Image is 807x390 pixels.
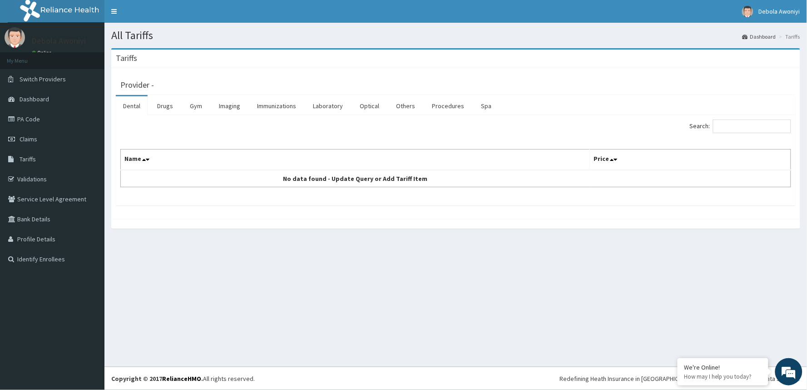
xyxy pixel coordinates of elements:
[777,33,800,40] li: Tariffs
[690,120,791,133] label: Search:
[250,96,303,115] a: Immunizations
[743,33,776,40] a: Dashboard
[116,96,148,115] a: Dental
[150,96,180,115] a: Drugs
[425,96,471,115] a: Procedures
[116,54,137,62] h3: Tariffs
[121,170,590,187] td: No data found - Update Query or Add Tariff Item
[121,150,590,170] th: Name
[212,96,248,115] a: Imaging
[713,120,791,133] input: Search:
[32,37,86,45] p: Debola Awoniyi
[20,75,66,83] span: Switch Providers
[5,27,25,48] img: User Image
[32,50,54,56] a: Online
[306,96,350,115] a: Laboratory
[684,363,762,371] div: We're Online!
[111,30,800,41] h1: All Tariffs
[742,6,753,17] img: User Image
[352,96,386,115] a: Optical
[590,150,791,170] th: Price
[120,81,154,89] h3: Provider -
[20,155,36,163] span: Tariffs
[474,96,499,115] a: Spa
[111,375,203,383] strong: Copyright © 2017 .
[20,135,37,143] span: Claims
[759,7,800,15] span: Debola Awoniyi
[162,375,201,383] a: RelianceHMO
[183,96,209,115] a: Gym
[20,95,49,103] span: Dashboard
[104,367,807,390] footer: All rights reserved.
[560,374,800,383] div: Redefining Heath Insurance in [GEOGRAPHIC_DATA] using Telemedicine and Data Science!
[684,373,762,380] p: How may I help you today?
[389,96,422,115] a: Others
